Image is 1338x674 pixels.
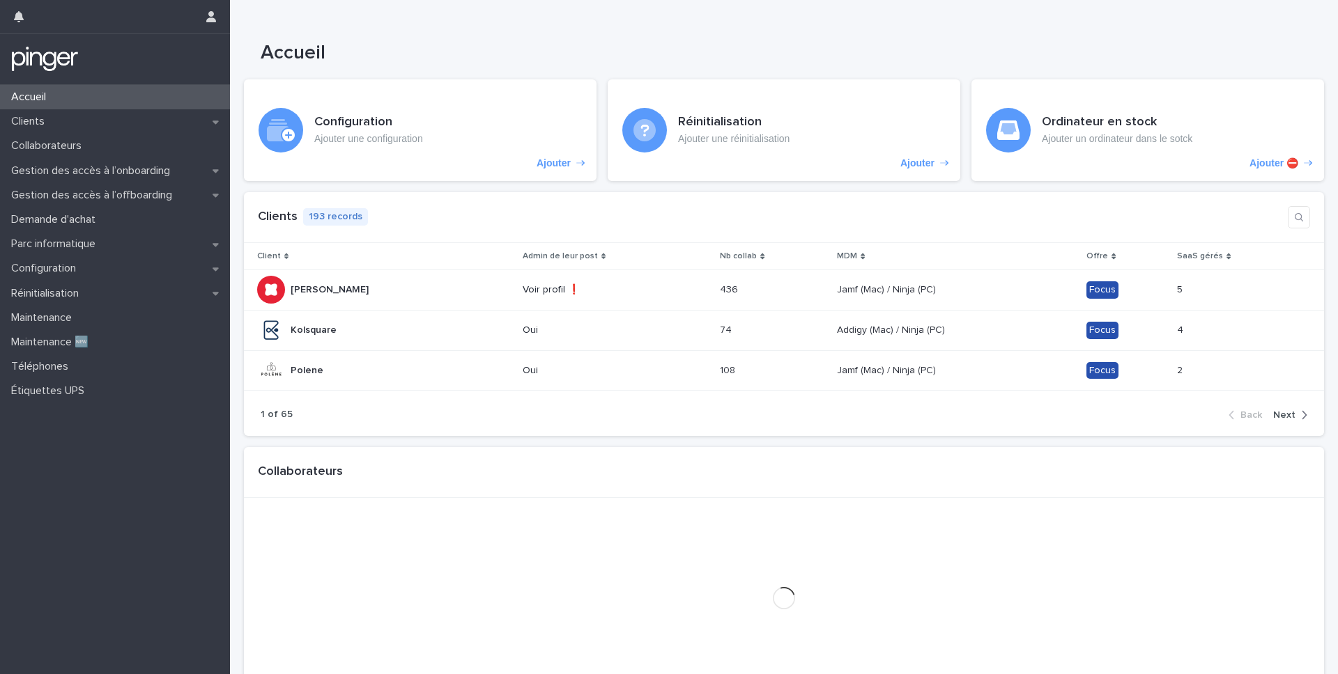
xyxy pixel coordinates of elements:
p: Client [257,249,281,264]
p: MDM [837,249,857,264]
h3: Réinitialisation [678,115,790,130]
h3: Configuration [314,115,423,130]
button: Next [1268,409,1307,421]
p: Réinitialisation [6,287,90,300]
p: Addigy (Mac) / Ninja (PC) [837,322,948,336]
p: Ajouter une configuration [314,133,423,145]
a: Clients [258,210,298,223]
a: Ajouter [244,79,597,181]
p: Oui [523,324,639,336]
div: Focus [1086,281,1118,299]
img: mTgBEunGTSyRkCgitkcU [11,45,79,73]
p: Ajouter une réinitialisation [678,133,790,145]
p: Ajouter un ordinateur dans le sotck [1042,133,1192,145]
p: Jamf (Mac) / Ninja (PC) [837,362,939,377]
h1: Collaborateurs [258,464,343,480]
a: Ajouter [608,79,960,181]
p: Clients [6,115,56,128]
p: Gestion des accès à l’offboarding [6,189,183,202]
p: Ajouter [900,157,935,169]
p: Voir profil ❗ [523,284,639,296]
p: Configuration [6,262,87,275]
p: Polene [291,362,326,377]
p: Collaborateurs [6,139,93,152]
p: Kolsquare [291,322,339,336]
p: Offre [1086,249,1108,264]
p: Jamf (Mac) / Ninja (PC) [837,281,939,296]
p: 2 [1177,362,1185,377]
p: Parc informatique [6,237,107,251]
p: Admin de leur post [523,249,598,264]
p: 5 [1177,281,1185,296]
tr: PolenePolene Oui108108 Jamf (Mac) / Ninja (PC)Jamf (Mac) / Ninja (PC) Focus22 [244,350,1324,391]
p: SaaS gérés [1177,249,1223,264]
p: 1 of 65 [261,409,293,421]
p: 74 [720,322,735,336]
tr: [PERSON_NAME][PERSON_NAME] Voir profil ❗436436 Jamf (Mac) / Ninja (PC)Jamf (Mac) / Ninja (PC) Foc... [244,269,1324,310]
p: Oui [523,365,639,377]
button: Back [1229,409,1268,421]
p: Demande d'achat [6,213,107,226]
p: Ajouter ⛔️ [1249,157,1298,169]
p: Maintenance 🆕 [6,336,100,349]
a: Ajouter ⛔️ [971,79,1324,181]
p: Étiquettes UPS [6,384,95,398]
p: Accueil [6,91,57,104]
p: Ajouter [537,157,571,169]
h3: Ordinateur en stock [1042,115,1192,130]
p: 4 [1177,322,1186,336]
p: Maintenance [6,311,83,324]
div: Focus [1086,322,1118,339]
div: Focus [1086,362,1118,379]
h1: Accueil [261,42,939,65]
p: Téléphones [6,360,79,373]
p: Gestion des accès à l’onboarding [6,164,181,178]
p: 193 records [303,208,368,226]
p: 436 [720,281,741,296]
p: Nb collab [720,249,757,264]
tr: KolsquareKolsquare Oui7474 Addigy (Mac) / Ninja (PC)Addigy (Mac) / Ninja (PC) Focus44 [244,310,1324,350]
p: 108 [720,362,738,377]
p: [PERSON_NAME] [291,281,371,296]
span: Back [1240,410,1262,420]
span: Next [1273,410,1295,420]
